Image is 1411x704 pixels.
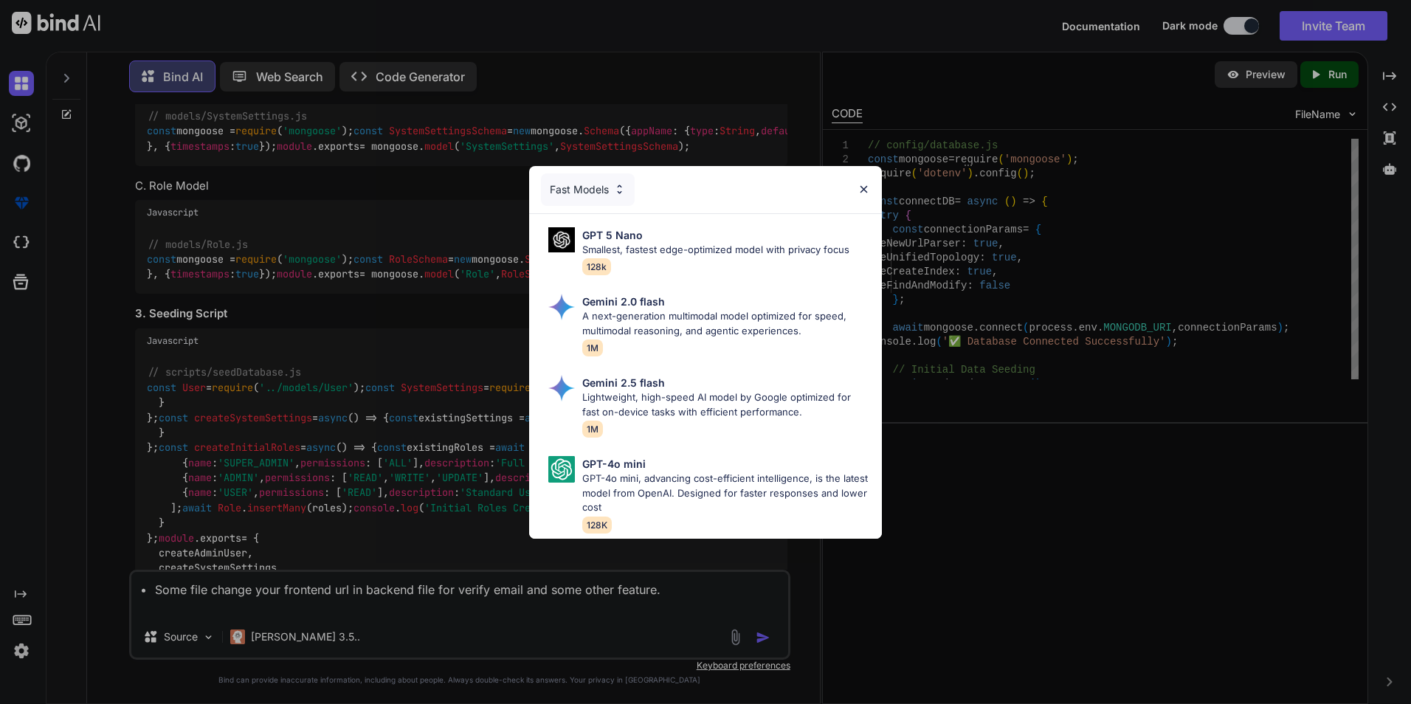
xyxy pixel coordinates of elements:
[582,517,612,534] span: 128K
[582,421,603,438] span: 1M
[582,309,870,338] p: A next-generation multimodal model optimized for speed, multimodal reasoning, and agentic experie...
[548,294,575,320] img: Pick Models
[858,183,870,196] img: close
[613,183,626,196] img: Pick Models
[582,243,849,258] p: Smallest, fastest edge-optimized model with privacy focus
[582,375,665,390] p: Gemini 2.5 flash
[548,456,575,483] img: Pick Models
[582,227,643,243] p: GPT 5 Nano
[582,456,646,472] p: GPT-4o mini
[541,173,635,206] div: Fast Models
[582,339,603,356] span: 1M
[582,390,870,419] p: Lightweight, high-speed AI model by Google optimized for fast on-device tasks with efficient perf...
[548,227,575,253] img: Pick Models
[548,375,575,401] img: Pick Models
[582,472,870,515] p: GPT-4o mini, advancing cost-efficient intelligence, is the latest model from OpenAI. Designed for...
[582,258,611,275] span: 128k
[582,294,665,309] p: Gemini 2.0 flash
